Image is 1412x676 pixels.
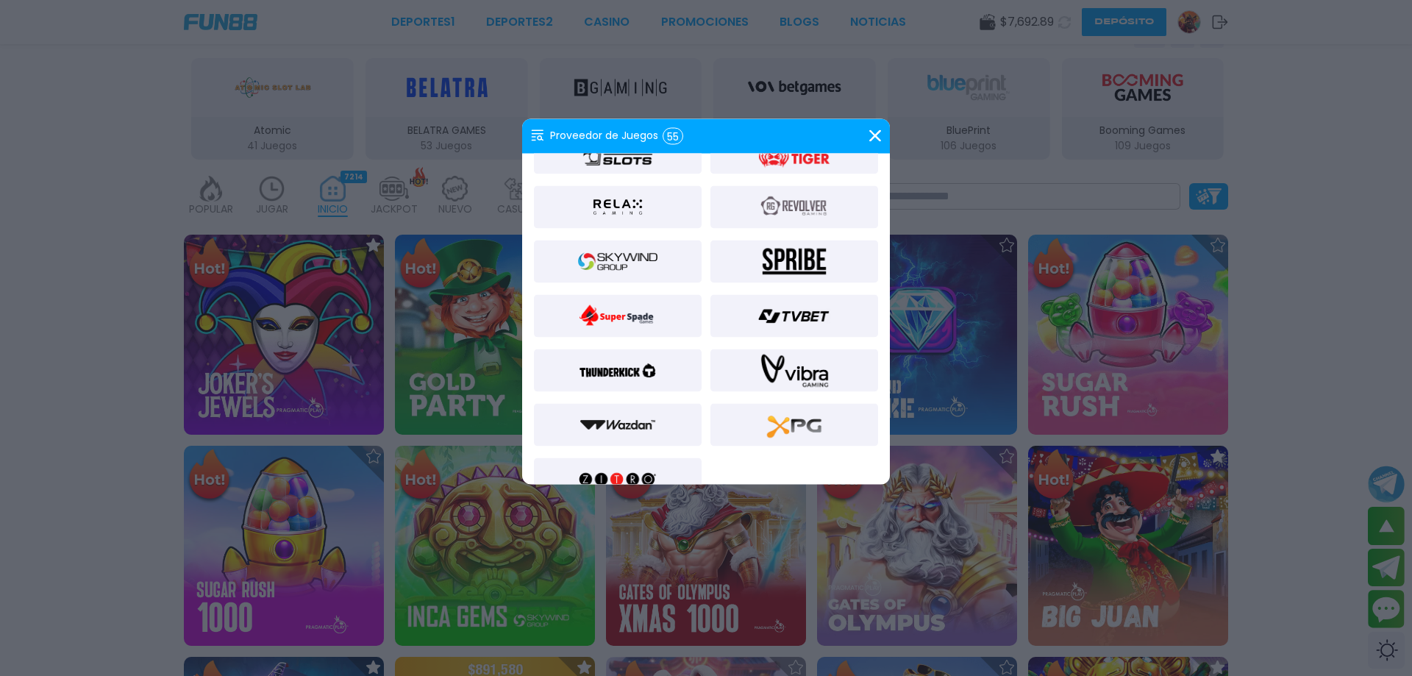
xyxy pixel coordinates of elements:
[578,352,657,388] img: ThunderKick
[578,243,657,279] img: Skywind
[578,407,657,442] img: WazDan
[663,127,683,144] div: 55
[755,243,834,279] img: Spribe
[755,298,834,333] img: TVBET
[755,407,834,442] img: XProGaming
[531,127,683,144] div: Proveedor de Juegos
[578,461,657,497] img: Zitro
[578,298,657,333] img: SuperSpade
[582,189,653,224] img: Relax
[755,189,834,224] img: Revolver
[755,352,834,388] img: Vibra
